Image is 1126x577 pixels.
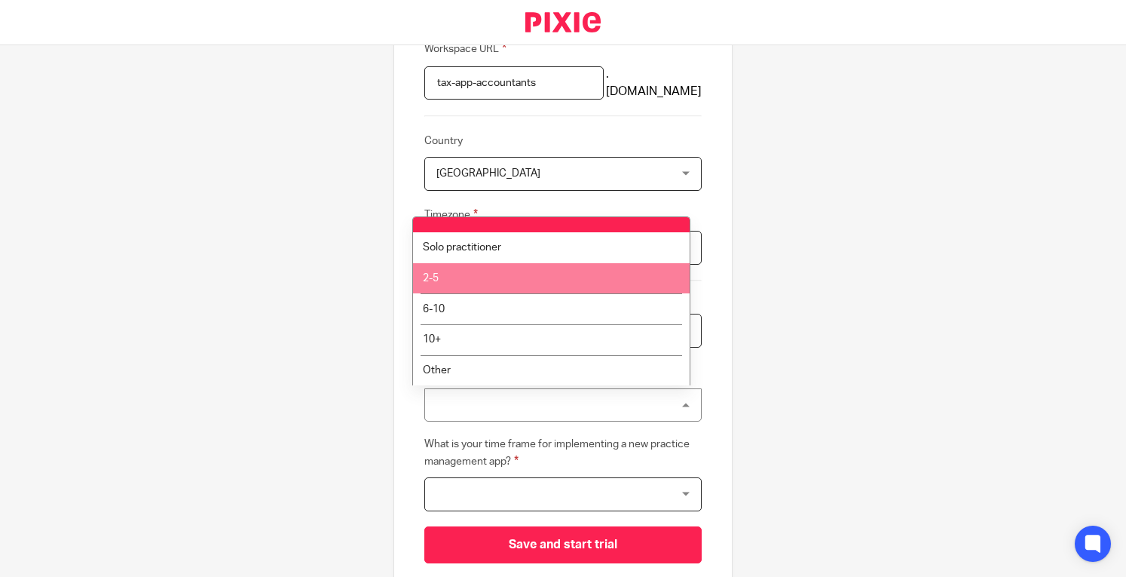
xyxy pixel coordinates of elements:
span: [GEOGRAPHIC_DATA] [436,168,540,179]
input: Save and start trial [424,526,702,563]
label: Timezone [424,206,478,223]
span: .[DOMAIN_NAME] [606,66,702,101]
label: Country [424,134,463,149]
span: 6-10 [423,304,445,315]
span: Other [423,365,451,376]
span: 2-5 [423,273,439,284]
label: Workspace URL [424,40,506,57]
label: What is your time frame for implementing a new practice management app? [424,437,702,470]
span: 10+ [423,334,441,345]
span: Solo practitioner [423,242,501,253]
